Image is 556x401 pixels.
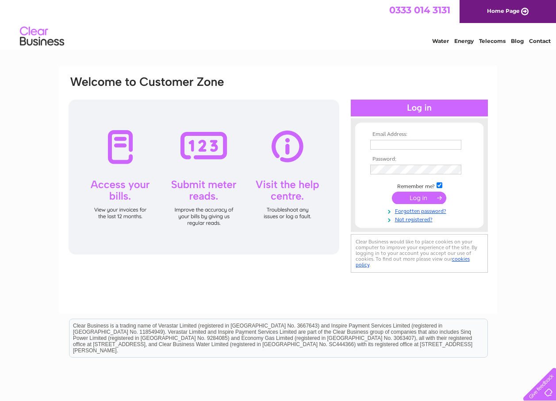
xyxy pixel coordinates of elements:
[454,38,474,44] a: Energy
[370,206,471,215] a: Forgotten password?
[529,38,551,44] a: Contact
[392,192,446,204] input: Submit
[351,234,488,273] div: Clear Business would like to place cookies on your computer to improve your experience of the sit...
[368,131,471,138] th: Email Address:
[368,156,471,162] th: Password:
[19,23,65,50] img: logo.png
[370,215,471,223] a: Not registered?
[479,38,506,44] a: Telecoms
[432,38,449,44] a: Water
[368,181,471,190] td: Remember me?
[356,256,470,268] a: cookies policy
[389,4,450,15] a: 0333 014 3131
[69,5,487,43] div: Clear Business is a trading name of Verastar Limited (registered in [GEOGRAPHIC_DATA] No. 3667643...
[511,38,524,44] a: Blog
